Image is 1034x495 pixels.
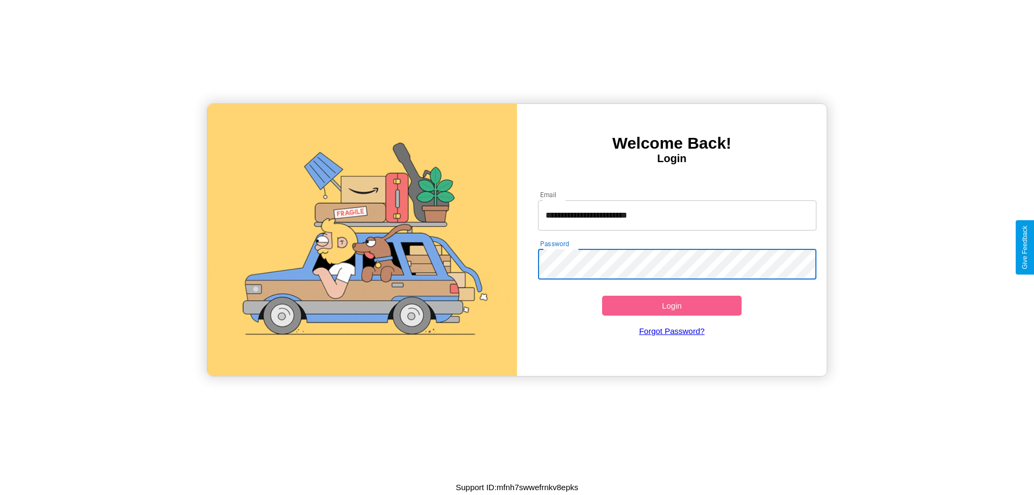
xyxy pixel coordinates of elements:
[540,190,557,199] label: Email
[1021,226,1029,269] div: Give Feedback
[207,104,517,376] img: gif
[517,134,827,152] h3: Welcome Back!
[517,152,827,165] h4: Login
[540,239,569,248] label: Password
[602,296,742,316] button: Login
[533,316,812,346] a: Forgot Password?
[456,480,578,494] p: Support ID: mfnh7swwefrnkv8epks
